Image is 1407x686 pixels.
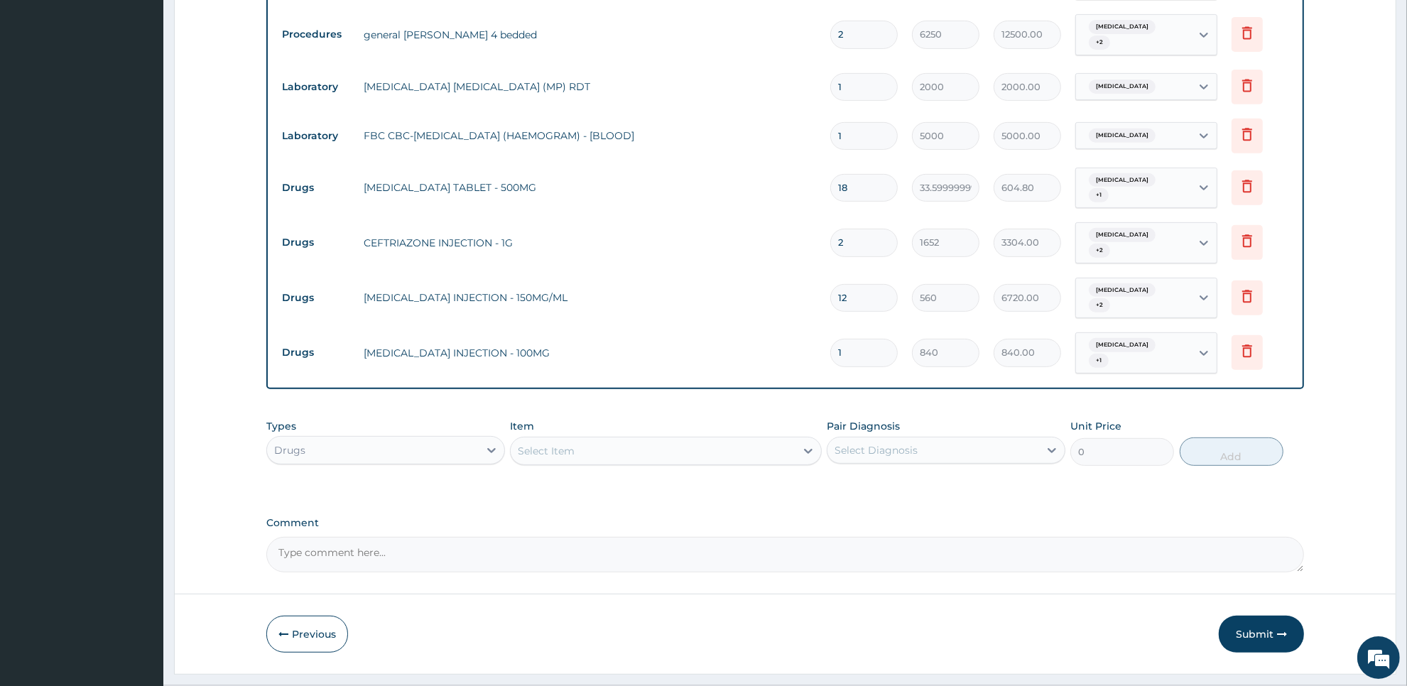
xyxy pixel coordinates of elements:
td: general [PERSON_NAME] 4 bedded [357,21,823,49]
span: [MEDICAL_DATA] [1089,338,1156,352]
td: [MEDICAL_DATA] INJECTION - 150MG/ML [357,283,823,312]
label: Pair Diagnosis [827,419,900,433]
label: Item [510,419,534,433]
span: [MEDICAL_DATA] [1089,228,1156,242]
span: + 1 [1089,188,1109,202]
td: Drugs [275,229,357,256]
td: Drugs [275,285,357,311]
button: Previous [266,616,348,653]
td: [MEDICAL_DATA] INJECTION - 100MG [357,339,823,367]
img: d_794563401_company_1708531726252_794563401 [26,71,58,107]
textarea: Type your message and hit 'Enter' [7,388,271,437]
button: Add [1180,437,1283,466]
div: Select Diagnosis [835,443,918,457]
td: [MEDICAL_DATA] [MEDICAL_DATA] (MP) RDT [357,72,823,101]
td: [MEDICAL_DATA] TABLET - 500MG [357,173,823,202]
span: We're online! [82,179,196,322]
label: Unit Price [1070,419,1121,433]
span: + 2 [1089,36,1110,50]
span: [MEDICAL_DATA] [1089,173,1156,187]
span: [MEDICAL_DATA] [1089,129,1156,143]
td: FBC CBC-[MEDICAL_DATA] (HAEMOGRAM) - [BLOOD] [357,121,823,150]
td: CEFTRIAZONE INJECTION - 1G [357,229,823,257]
td: Procedures [275,21,357,48]
span: [MEDICAL_DATA] [1089,80,1156,94]
td: Drugs [275,339,357,366]
td: Laboratory [275,74,357,100]
td: Drugs [275,175,357,201]
div: Minimize live chat window [233,7,267,41]
label: Comment [266,517,1304,529]
label: Types [266,420,296,432]
button: Submit [1219,616,1304,653]
span: [MEDICAL_DATA] [1089,20,1156,34]
span: + 2 [1089,298,1110,312]
div: Select Item [518,444,575,458]
span: + 1 [1089,354,1109,368]
span: [MEDICAL_DATA] [1089,283,1156,298]
div: Drugs [274,443,305,457]
td: Laboratory [275,123,357,149]
div: Chat with us now [74,80,239,98]
span: + 2 [1089,244,1110,258]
